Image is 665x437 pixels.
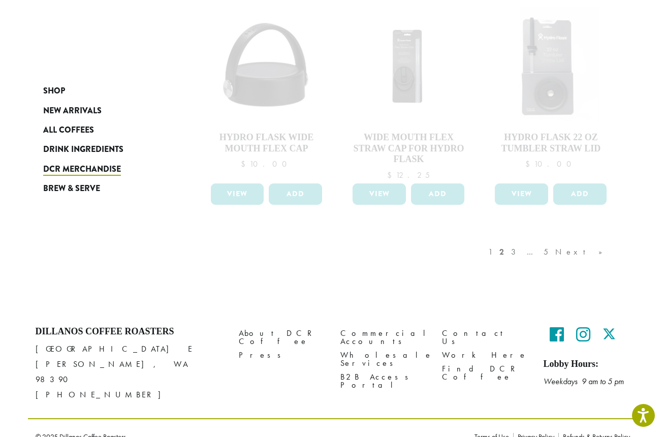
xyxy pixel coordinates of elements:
h5: Lobby Hours: [544,359,630,370]
a: Press [239,348,325,362]
a: Shop [43,81,165,101]
p: [GEOGRAPHIC_DATA] E [PERSON_NAME], WA 98390 [PHONE_NUMBER] [36,341,224,402]
span: All Coffees [43,124,94,137]
a: Commercial Accounts [340,326,427,348]
a: DCR Merchandise [43,160,165,179]
a: New Arrivals [43,101,165,120]
a: All Coffees [43,120,165,140]
a: Work Here [442,348,528,362]
span: Brew & Serve [43,182,100,195]
a: B2B Access Portal [340,370,427,392]
em: Weekdays 9 am to 5 pm [544,376,624,387]
span: DCR Merchandise [43,163,121,176]
a: About DCR Coffee [239,326,325,348]
a: Drink Ingredients [43,140,165,159]
a: Wholesale Services [340,348,427,370]
span: New Arrivals [43,105,102,117]
span: Drink Ingredients [43,143,123,156]
h4: Dillanos Coffee Roasters [36,326,224,337]
a: Contact Us [442,326,528,348]
span: Shop [43,85,65,98]
a: Find DCR Coffee [442,362,528,384]
a: Brew & Serve [43,179,165,198]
